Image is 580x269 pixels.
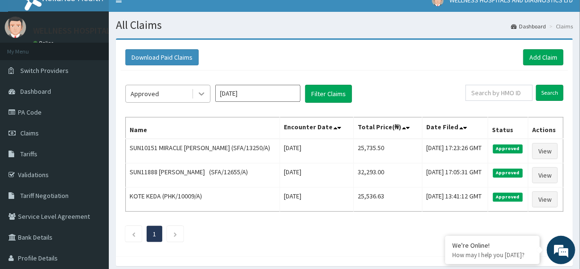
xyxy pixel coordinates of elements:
span: Claims [20,129,39,137]
td: SUN10151 MIRACLE [PERSON_NAME] (SFA/13250/A) [126,139,280,163]
td: [DATE] 17:05:31 GMT [422,163,488,188]
div: Chat with us now [49,53,159,65]
th: Encounter Date [280,117,354,139]
a: Online [33,40,56,46]
textarea: Type your message and hit 'Enter' [5,173,180,206]
a: Page 1 is your current page [153,230,156,238]
span: Approved [493,169,523,177]
h1: All Claims [116,19,573,31]
td: [DATE] 13:41:12 GMT [422,188,488,212]
span: Switch Providers [20,66,69,75]
td: 25,735.50 [354,139,422,163]
span: Tariff Negotiation [20,191,69,200]
input: Select Month and Year [215,85,300,102]
img: d_794563401_company_1708531726252_794563401 [18,47,38,71]
a: Dashboard [511,22,546,30]
td: [DATE] [280,139,354,163]
td: 32,293.00 [354,163,422,188]
span: Approved [493,193,523,201]
p: How may I help you today? [452,251,533,259]
div: We're Online! [452,241,533,250]
th: Name [126,117,280,139]
input: Search [536,85,563,101]
div: Minimize live chat window [155,5,178,27]
td: [DATE] [280,163,354,188]
input: Search by HMO ID [466,85,533,101]
th: Total Price(₦) [354,117,422,139]
span: We're online! [55,77,131,172]
div: Approved [131,89,159,99]
th: Date Filed [422,117,488,139]
td: 25,536.63 [354,188,422,212]
a: Next page [173,230,177,238]
a: View [532,167,558,183]
span: Dashboard [20,87,51,96]
li: Claims [547,22,573,30]
td: KOTE KEDA (PHK/10009/A) [126,188,280,212]
a: Previous page [132,230,136,238]
th: Actions [528,117,563,139]
a: View [532,143,558,159]
button: Filter Claims [305,85,352,103]
th: Status [488,117,528,139]
span: Approved [493,144,523,153]
td: [DATE] [280,188,354,212]
p: WELLNESS HOSPITALS AND DIAGNOSTICS LTD [33,27,201,35]
a: View [532,191,558,207]
span: Tariffs [20,150,37,158]
button: Download Paid Claims [125,49,199,65]
td: [DATE] 17:23:26 GMT [422,139,488,163]
img: User Image [5,17,26,38]
a: Add Claim [523,49,563,65]
td: SUN11888 [PERSON_NAME] (SFA/12655/A) [126,163,280,188]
